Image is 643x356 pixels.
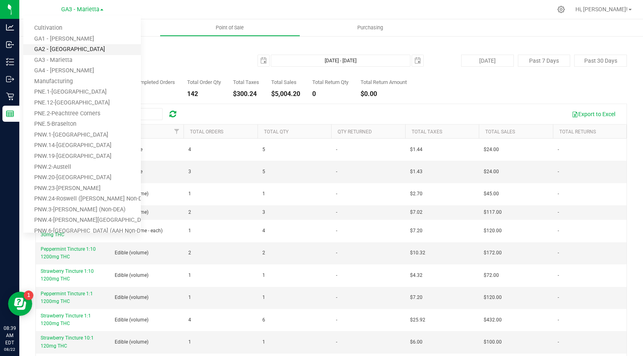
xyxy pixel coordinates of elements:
[558,168,559,176] span: -
[484,168,499,176] span: $24.00
[23,108,141,119] a: PNE.2-Peachtree Corners
[484,227,502,235] span: $120.00
[336,316,337,324] span: -
[23,98,141,108] a: PNE.12-[GEOGRAPHIC_DATA]
[23,172,141,183] a: PNW.20-[GEOGRAPHIC_DATA]
[262,209,265,216] span: 3
[262,272,265,279] span: 1
[271,91,300,97] div: $5,004.20
[558,294,559,301] span: -
[484,209,502,216] span: $117.00
[41,246,96,260] span: Peppermint Tincture 1:10 1200mg THC
[264,129,289,135] a: Total Qty
[336,249,337,257] span: -
[23,44,141,55] a: GA2 - [GEOGRAPHIC_DATA]
[41,335,94,348] span: Strawberry Tincture 10:1 120mg THC
[19,19,160,36] a: Inventory
[410,190,422,198] span: $2.70
[558,227,559,235] span: -
[188,146,191,153] span: 4
[23,119,141,130] a: PNE.5-Braselton
[6,41,14,49] inline-svg: Inbound
[23,34,141,45] a: GA1 - [PERSON_NAME]
[518,55,571,67] button: Past 7 Days
[258,55,269,66] span: select
[575,6,628,12] span: Hi, [PERSON_NAME]!
[484,294,502,301] span: $120.00
[336,209,337,216] span: -
[188,316,191,324] span: 4
[61,6,99,13] span: GA3 - Marietta
[24,291,33,300] iframe: Resource center unread badge
[4,325,16,346] p: 08:39 AM EDT
[188,168,191,176] span: 3
[23,76,141,87] a: Manufacturing
[262,190,265,198] span: 1
[336,146,337,153] span: -
[6,92,14,100] inline-svg: Retail
[336,227,337,235] span: -
[233,80,259,85] div: Total Taxes
[484,249,502,257] span: $172.00
[361,91,407,97] div: $0.00
[262,227,265,235] span: 4
[41,268,94,282] span: Strawberry Tincture 1:10 1200mg THC
[558,316,559,324] span: -
[410,146,422,153] span: $1.44
[361,80,407,85] div: Total Return Amount
[23,140,141,151] a: PNW.14-[GEOGRAPHIC_DATA]
[300,19,441,36] a: Purchasing
[574,55,627,67] button: Past 30 Days
[558,209,559,216] span: -
[336,168,337,176] span: -
[6,75,14,83] inline-svg: Outbound
[410,209,422,216] span: $7.02
[410,338,422,346] span: $6.00
[115,338,148,346] span: Edible (volume)
[4,346,16,352] p: 08/22
[23,194,141,205] a: PNW.24-Roswell ([PERSON_NAME] Non-DEA)
[6,23,14,31] inline-svg: Analytics
[410,168,422,176] span: $1.43
[410,249,425,257] span: $10.32
[484,316,502,324] span: $432.00
[190,129,223,135] a: Total Orders
[410,227,422,235] span: $7.20
[115,294,148,301] span: Edible (volume)
[23,23,141,34] a: Cultivation
[558,190,559,198] span: -
[188,209,191,216] span: 2
[558,249,559,257] span: -
[115,249,148,257] span: Edible (volume)
[262,294,265,301] span: 1
[205,24,255,31] span: Point of Sale
[122,91,175,97] div: 29
[338,129,372,135] a: Qty Returned
[484,146,499,153] span: $24.00
[23,87,141,98] a: PNE.1-[GEOGRAPHIC_DATA]
[188,338,191,346] span: 1
[23,205,141,215] a: PNW.3-[PERSON_NAME] (Non-DEA)
[559,129,596,135] a: Total Returns
[187,91,221,97] div: 142
[23,65,141,76] a: GA4 - [PERSON_NAME]
[262,168,265,176] span: 5
[8,292,32,316] iframe: Resource center
[233,91,259,97] div: $300.24
[187,80,221,85] div: Total Order Qty
[188,249,191,257] span: 2
[485,129,515,135] a: Total Sales
[484,190,499,198] span: $45.00
[410,272,422,279] span: $4.32
[336,190,337,198] span: -
[461,55,514,67] button: [DATE]
[160,19,300,36] a: Point of Sale
[115,272,148,279] span: Edible (volume)
[6,58,14,66] inline-svg: Inventory
[41,291,93,304] span: Peppermint Tincture 1:1 1200mg THC
[115,316,148,324] span: Edible (volume)
[188,294,191,301] span: 1
[558,338,559,346] span: -
[484,338,502,346] span: $100.00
